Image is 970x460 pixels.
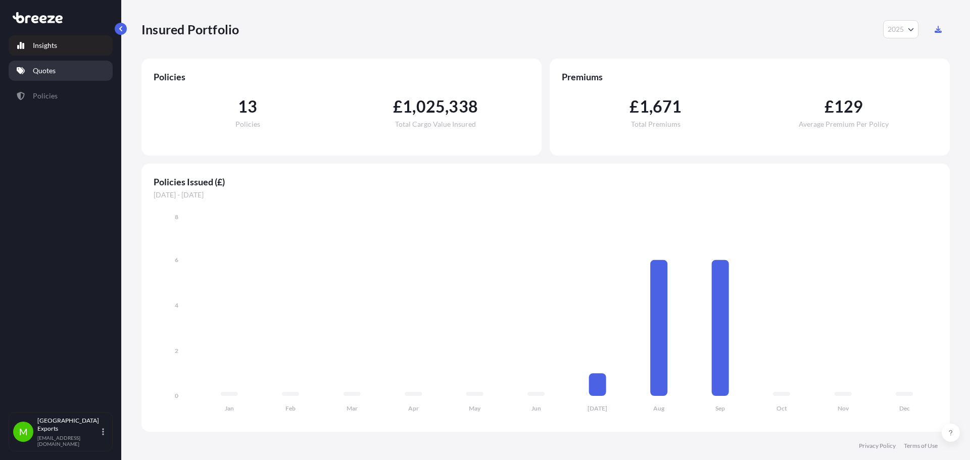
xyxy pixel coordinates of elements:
[588,404,607,412] tspan: [DATE]
[653,98,682,115] span: 671
[904,442,938,450] a: Terms of Use
[175,301,178,309] tspan: 4
[883,20,918,38] button: Year Selector
[393,98,403,115] span: £
[33,66,56,76] p: Quotes
[838,404,849,412] tspan: Nov
[395,121,476,128] span: Total Cargo Value Insured
[238,98,257,115] span: 13
[412,98,416,115] span: ,
[9,86,113,106] a: Policies
[37,417,100,433] p: [GEOGRAPHIC_DATA] Exports
[9,61,113,81] a: Quotes
[154,176,938,188] span: Policies Issued (£)
[562,71,938,83] span: Premiums
[154,71,529,83] span: Policies
[629,98,639,115] span: £
[640,98,649,115] span: 1
[888,24,904,34] span: 2025
[777,404,787,412] tspan: Oct
[175,347,178,354] tspan: 2
[403,98,412,115] span: 1
[859,442,896,450] a: Privacy Policy
[899,404,910,412] tspan: Dec
[416,98,446,115] span: 025
[445,98,449,115] span: ,
[469,404,481,412] tspan: May
[285,404,296,412] tspan: Feb
[825,98,834,115] span: £
[9,35,113,56] a: Insights
[19,427,28,437] span: M
[649,98,653,115] span: ,
[175,392,178,399] tspan: 0
[175,256,178,264] tspan: 6
[235,121,260,128] span: Policies
[449,98,478,115] span: 338
[531,404,541,412] tspan: Jun
[715,404,725,412] tspan: Sep
[653,404,665,412] tspan: Aug
[408,404,419,412] tspan: Apr
[799,121,889,128] span: Average Premium Per Policy
[834,98,863,115] span: 129
[33,91,58,101] p: Policies
[175,213,178,221] tspan: 8
[225,404,234,412] tspan: Jan
[33,40,57,50] p: Insights
[141,21,239,37] p: Insured Portfolio
[154,190,938,200] span: [DATE] - [DATE]
[631,121,681,128] span: Total Premiums
[37,435,100,447] p: [EMAIL_ADDRESS][DOMAIN_NAME]
[347,404,358,412] tspan: Mar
